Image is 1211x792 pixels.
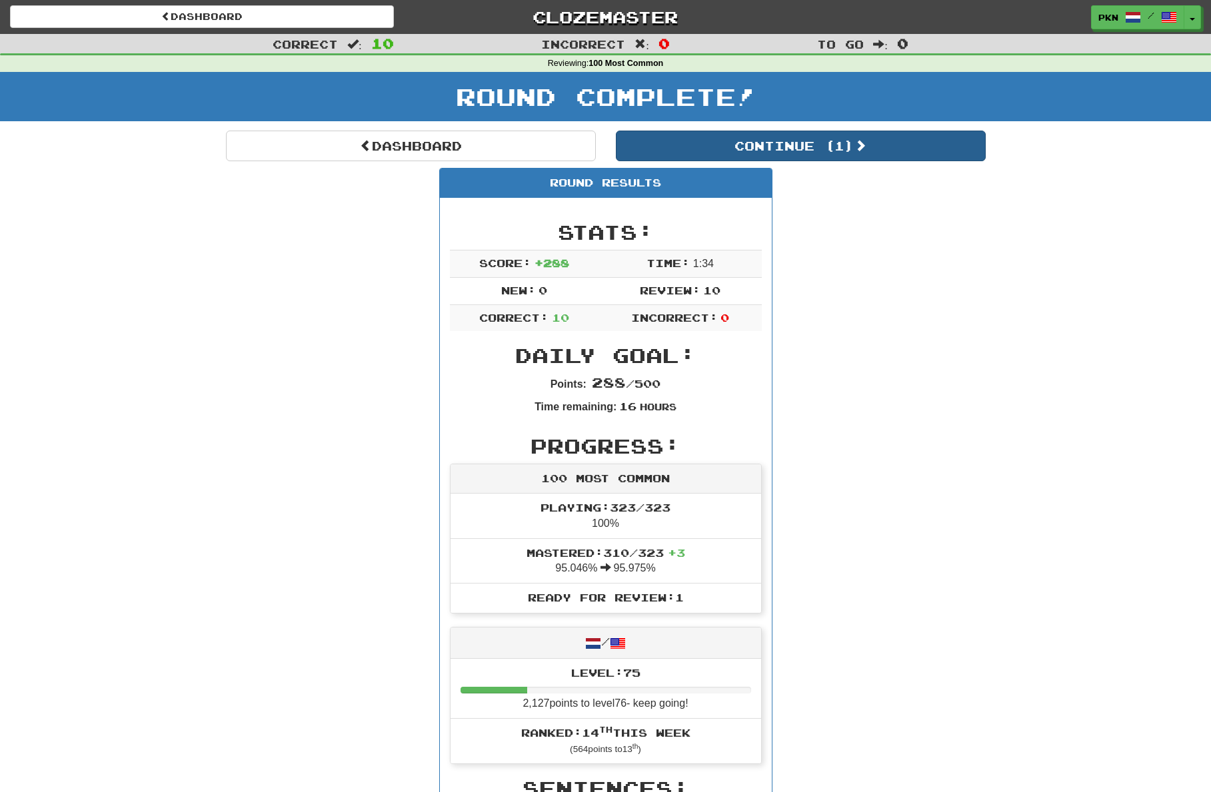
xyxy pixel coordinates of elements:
[450,435,762,457] h2: Progress:
[440,169,772,198] div: Round Results
[226,131,596,161] a: Dashboard
[451,538,761,584] li: 95.046% 95.975%
[347,39,362,50] span: :
[693,258,714,269] span: 1 : 34
[873,39,888,50] span: :
[640,284,700,296] span: Review:
[897,35,908,51] span: 0
[592,377,660,390] span: / 500
[451,494,761,539] li: 100%
[541,37,625,51] span: Incorrect
[571,666,640,679] span: Level: 75
[619,400,636,412] span: 16
[640,401,676,412] small: Hours
[599,725,612,734] sup: th
[10,5,394,28] a: Dashboard
[414,5,798,29] a: Clozemaster
[451,464,761,494] div: 100 Most Common
[616,131,986,161] button: Continue (1)
[479,256,531,269] span: Score:
[541,501,670,514] span: Playing: 323 / 323
[1148,11,1154,20] span: /
[668,546,685,559] span: + 3
[634,39,649,50] span: :
[703,284,720,296] span: 10
[817,37,864,51] span: To go
[720,311,729,324] span: 0
[631,311,718,324] span: Incorrect:
[535,256,569,269] span: + 288
[570,744,641,754] small: ( 564 points to 13 )
[1098,11,1118,23] span: pkn
[658,35,670,51] span: 0
[551,378,587,390] strong: Points:
[632,743,638,750] sup: th
[527,546,685,559] span: Mastered: 310 / 323
[528,591,684,603] span: Ready for Review: 1
[5,83,1206,110] h1: Round Complete!
[521,726,690,739] span: Ranked: 14 this week
[535,401,616,412] strong: Time remaining:
[451,659,761,719] li: 2,127 points to level 76 - keep going!
[1091,5,1184,29] a: pkn /
[589,59,663,68] strong: 100 Most Common
[552,311,569,324] span: 10
[479,311,549,324] span: Correct:
[273,37,338,51] span: Correct
[592,374,626,390] span: 288
[371,35,394,51] span: 10
[450,221,762,243] h2: Stats:
[539,284,547,296] span: 0
[646,256,690,269] span: Time:
[501,284,536,296] span: New:
[451,627,761,659] div: /
[450,344,762,366] h2: Daily Goal:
